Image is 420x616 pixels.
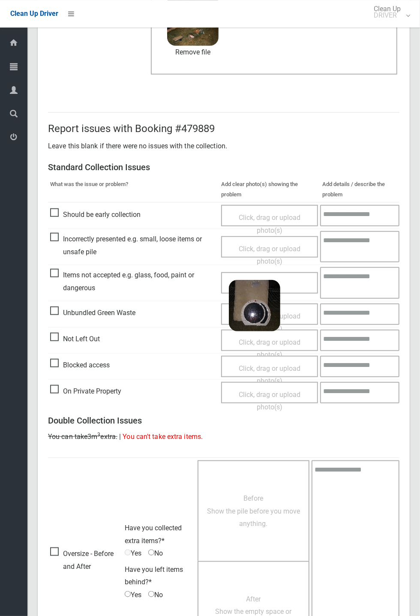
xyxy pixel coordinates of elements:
span: On Private Property [50,385,121,398]
span: Not Left Out [50,333,100,346]
th: What was the issue or problem? [48,177,219,202]
span: Items not accepted e.g. glass, food, paint or dangerous [50,269,217,294]
span: Click, drag or upload photo(s) [239,364,300,385]
span: You can take extra. [48,433,117,441]
th: Add clear photo(s) showing the problem [219,177,320,202]
span: Click, drag or upload photo(s) [239,391,300,412]
span: Yes [125,589,141,601]
span: Click, drag or upload photo(s) [239,213,300,234]
span: Click, drag or upload photo(s) [239,245,300,266]
h3: Double Collection Issues [48,416,399,425]
h3: Standard Collection Issues [48,162,399,172]
span: Incorrectly presented e.g. small, loose items or unsafe pile [50,233,217,258]
span: No [148,589,163,601]
span: | [119,433,121,441]
span: You can't take extra items. [123,433,203,441]
span: 3m [87,433,100,441]
span: Unbundled Green Waste [50,306,135,319]
span: Clean Up [369,6,409,18]
span: No [148,547,163,560]
span: Click, drag or upload photo(s) [239,338,300,359]
a: Clean Up Driver [10,7,58,20]
span: Yes [125,547,141,560]
h2: Report issues with Booking #479889 [48,123,399,134]
span: Blocked access [50,359,110,372]
a: Remove file [167,46,219,59]
span: Have you left items behind?* [125,565,183,586]
p: Leave this blank if there were no issues with the collection. [48,140,399,153]
span: Should be early collection [50,208,141,221]
span: Oversize - Before and After [50,547,120,573]
sup: 3 [97,432,100,438]
th: Add details / describe the problem [320,177,399,202]
span: Have you collected extra items?* [125,524,182,545]
small: DRIVER [374,12,401,18]
span: Clean Up Driver [10,9,58,18]
span: Before Show the pile before you move anything. [207,494,300,528]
